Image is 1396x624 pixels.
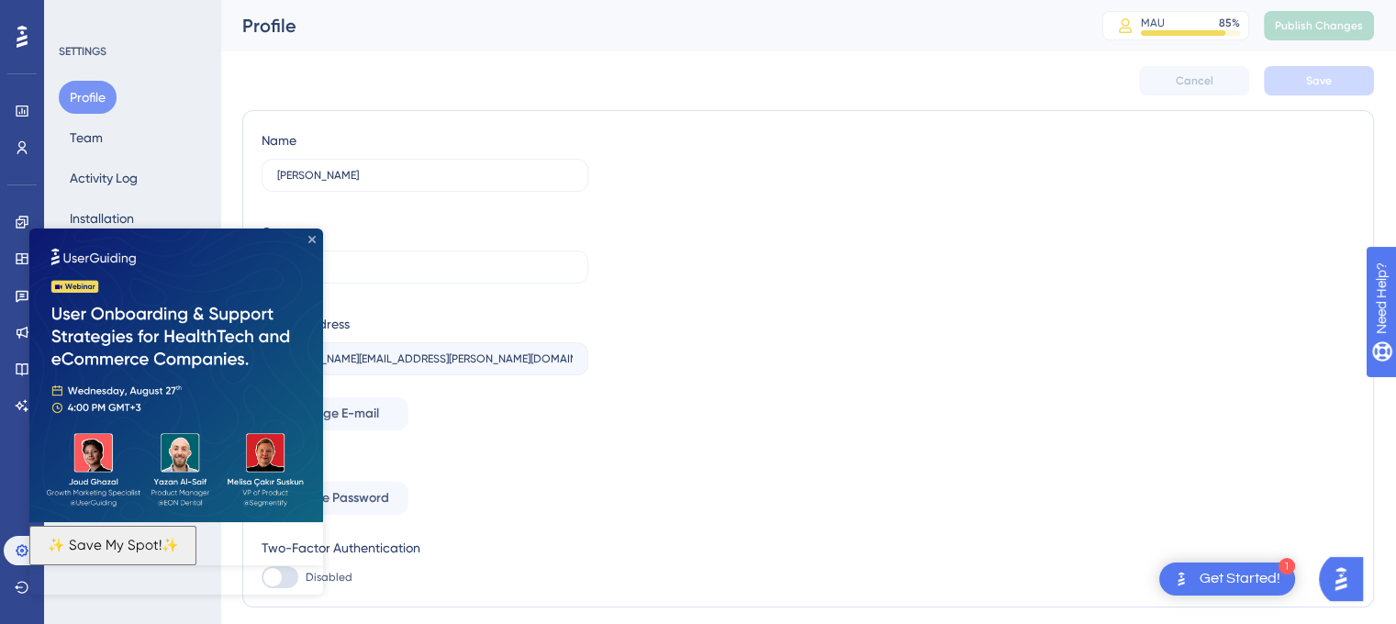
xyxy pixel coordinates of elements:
span: Change E-mail [291,403,379,425]
span: Change Password [282,487,389,509]
div: Password [262,452,588,474]
div: Close Preview [279,7,286,15]
div: Company [262,221,319,243]
input: Name Surname [277,169,573,182]
button: Save [1264,66,1374,95]
div: Two-Factor Authentication [262,537,588,559]
button: Change Password [262,482,408,515]
div: 1 [1279,558,1295,574]
div: Get Started! [1200,569,1280,589]
button: Publish Changes [1264,11,1374,40]
div: Name [262,129,296,151]
span: Disabled [306,570,352,585]
div: Open Get Started! checklist, remaining modules: 1 [1159,563,1295,596]
div: 85 % [1219,16,1240,30]
button: Cancel [1139,66,1249,95]
span: Cancel [1176,73,1213,88]
input: Company Name [277,261,573,273]
input: E-mail Address [277,352,573,365]
div: Profile [242,13,1056,39]
div: MAU [1141,16,1165,30]
span: Need Help? [43,5,115,27]
button: Team [59,121,114,154]
img: launcher-image-alternative-text [1170,568,1192,590]
span: Save [1306,73,1332,88]
button: Installation [59,202,145,235]
span: Publish Changes [1275,18,1363,33]
button: Activity Log [59,162,149,195]
button: Change E-mail [262,397,408,430]
iframe: UserGuiding AI Assistant Launcher [1319,552,1374,607]
div: SETTINGS [59,44,207,59]
button: Profile [59,81,117,114]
